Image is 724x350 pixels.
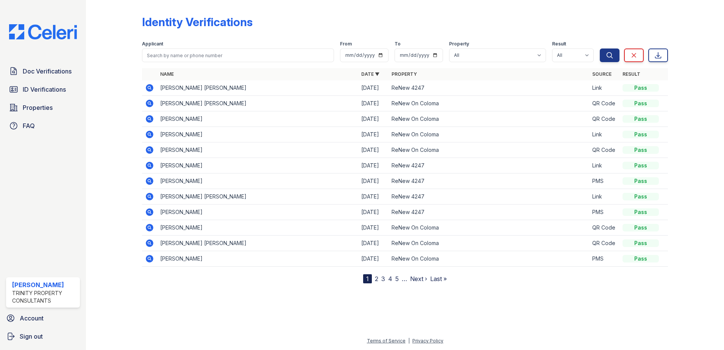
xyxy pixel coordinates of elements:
[157,251,358,267] td: [PERSON_NAME]
[623,115,659,123] div: Pass
[358,142,389,158] td: [DATE]
[20,332,43,341] span: Sign out
[381,275,385,283] a: 3
[23,67,72,76] span: Doc Verifications
[358,173,389,189] td: [DATE]
[589,158,619,173] td: Link
[157,173,358,189] td: [PERSON_NAME]
[12,289,77,305] div: Trinity Property Consultants
[589,220,619,236] td: QR Code
[395,41,401,47] label: To
[623,131,659,138] div: Pass
[6,82,80,97] a: ID Verifications
[430,275,447,283] a: Last »
[6,64,80,79] a: Doc Verifications
[157,127,358,142] td: [PERSON_NAME]
[623,84,659,92] div: Pass
[389,205,590,220] td: ReNew 4247
[3,24,83,39] img: CE_Logo_Blue-a8612792a0a2168367f1c8372b55b34899dd931a85d93a1a3d3e32e68fde9ad4.png
[623,224,659,231] div: Pass
[589,236,619,251] td: QR Code
[389,127,590,142] td: ReNew On Coloma
[389,189,590,205] td: ReNew 4247
[589,80,619,96] td: Link
[160,71,174,77] a: Name
[589,251,619,267] td: PMS
[623,146,659,154] div: Pass
[358,189,389,205] td: [DATE]
[589,96,619,111] td: QR Code
[388,275,392,283] a: 4
[389,142,590,158] td: ReNew On Coloma
[449,41,469,47] label: Property
[410,275,427,283] a: Next ›
[623,71,640,77] a: Result
[23,103,53,112] span: Properties
[358,96,389,111] td: [DATE]
[589,142,619,158] td: QR Code
[358,127,389,142] td: [DATE]
[623,208,659,216] div: Pass
[389,236,590,251] td: ReNew On Coloma
[358,158,389,173] td: [DATE]
[142,48,334,62] input: Search by name or phone number
[358,236,389,251] td: [DATE]
[6,100,80,115] a: Properties
[142,15,253,29] div: Identity Verifications
[623,177,659,185] div: Pass
[358,80,389,96] td: [DATE]
[157,236,358,251] td: [PERSON_NAME] [PERSON_NAME]
[358,251,389,267] td: [DATE]
[20,314,44,323] span: Account
[157,96,358,111] td: [PERSON_NAME] [PERSON_NAME]
[552,41,566,47] label: Result
[408,338,410,344] div: |
[623,239,659,247] div: Pass
[367,338,406,344] a: Terms of Service
[157,111,358,127] td: [PERSON_NAME]
[361,71,379,77] a: Date ▼
[363,274,372,283] div: 1
[589,189,619,205] td: Link
[623,255,659,262] div: Pass
[395,275,399,283] a: 5
[392,71,417,77] a: Property
[23,121,35,130] span: FAQ
[375,275,378,283] a: 2
[157,220,358,236] td: [PERSON_NAME]
[623,193,659,200] div: Pass
[589,205,619,220] td: PMS
[589,173,619,189] td: PMS
[157,189,358,205] td: [PERSON_NAME] [PERSON_NAME]
[12,280,77,289] div: [PERSON_NAME]
[3,329,83,344] a: Sign out
[589,111,619,127] td: QR Code
[157,80,358,96] td: [PERSON_NAME] [PERSON_NAME]
[6,118,80,133] a: FAQ
[389,111,590,127] td: ReNew On Coloma
[358,205,389,220] td: [DATE]
[389,158,590,173] td: ReNew 4247
[592,71,612,77] a: Source
[623,100,659,107] div: Pass
[389,251,590,267] td: ReNew On Coloma
[402,274,407,283] span: …
[389,173,590,189] td: ReNew 4247
[157,142,358,158] td: [PERSON_NAME]
[157,205,358,220] td: [PERSON_NAME]
[3,311,83,326] a: Account
[389,220,590,236] td: ReNew On Coloma
[589,127,619,142] td: Link
[23,85,66,94] span: ID Verifications
[389,96,590,111] td: ReNew On Coloma
[142,41,163,47] label: Applicant
[623,162,659,169] div: Pass
[358,111,389,127] td: [DATE]
[412,338,443,344] a: Privacy Policy
[358,220,389,236] td: [DATE]
[389,80,590,96] td: ReNew 4247
[340,41,352,47] label: From
[157,158,358,173] td: [PERSON_NAME]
